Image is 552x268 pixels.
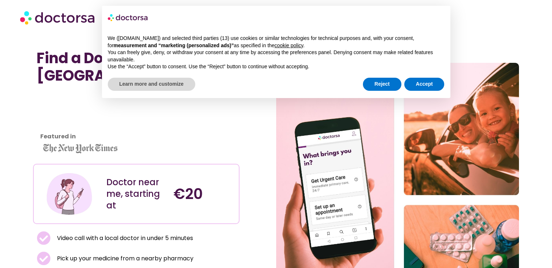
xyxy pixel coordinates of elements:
[55,253,193,264] span: Pick up your medicine from a nearby pharmacy
[173,185,233,203] h4: €20
[108,35,445,49] p: We ([DOMAIN_NAME]) and selected third parties (13) use cookies or similar technologies for techni...
[108,63,445,70] p: Use the “Accept” button to consent. Use the “Reject” button to continue without accepting.
[55,233,193,243] span: Video call with a local doctor in under 5 minutes
[37,92,102,146] iframe: Customer reviews powered by Trustpilot
[40,132,76,141] strong: Featured in
[274,42,303,48] a: cookie policy
[114,42,234,48] strong: measurement and “marketing (personalized ads)”
[108,12,148,23] img: logo
[37,49,236,84] h1: Find a Doctor Near Me in [GEOGRAPHIC_DATA]
[45,170,93,218] img: Illustration depicting a young woman in a casual outfit, engaged with her smartphone. She has a p...
[404,78,445,91] button: Accept
[108,49,445,63] p: You can freely give, deny, or withdraw your consent at any time by accessing the preferences pane...
[363,78,401,91] button: Reject
[108,78,195,91] button: Learn more and customize
[106,176,166,211] div: Doctor near me, starting at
